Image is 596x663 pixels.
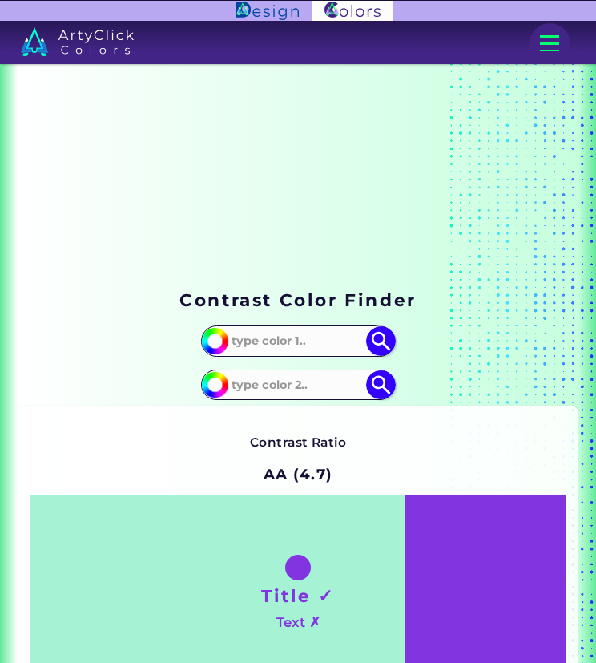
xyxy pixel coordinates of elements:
[366,326,396,356] img: icon search
[261,584,335,608] h1: Title ✓
[179,288,416,312] h1: Contrast Color Finder
[18,78,578,278] iframe: Advertisement
[21,27,134,56] img: logo_artyclick_colors_white.svg
[366,370,396,400] img: icon search
[236,2,300,19] img: ArtyClick Design logo
[312,1,393,22] img: ArtyClick Colors logo
[226,371,370,398] input: type color 2..
[276,611,320,634] h4: Text ✗
[256,456,340,491] h2: AA (4.7)
[250,435,347,450] strong: Contrast Ratio
[226,328,370,354] input: type color 1..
